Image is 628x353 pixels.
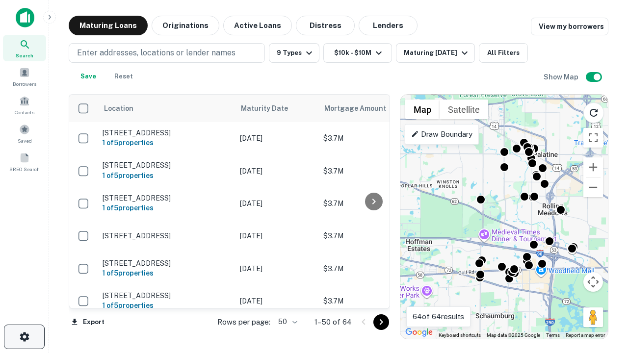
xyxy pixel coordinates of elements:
[3,149,46,175] a: SREO Search
[240,166,314,176] p: [DATE]
[240,263,314,274] p: [DATE]
[566,332,605,338] a: Report a map error
[103,300,230,311] h6: 1 of 5 properties
[240,296,314,306] p: [DATE]
[3,120,46,147] a: Saved
[403,326,435,339] img: Google
[77,47,235,59] p: Enter addresses, locations or lender names
[103,268,230,278] h6: 1 of 5 properties
[3,63,46,90] a: Borrowers
[103,291,230,300] p: [STREET_ADDRESS]
[487,332,540,338] span: Map data ©2025 Google
[73,67,104,86] button: Save your search to get updates of matches that match your search criteria.
[103,128,230,137] p: [STREET_ADDRESS]
[103,161,230,170] p: [STREET_ADDRESS]
[405,100,440,119] button: Show street map
[240,133,314,144] p: [DATE]
[324,102,399,114] span: Mortgage Amount
[323,230,421,241] p: $3.7M
[400,95,608,339] div: 0 0
[296,16,355,35] button: Distress
[396,43,475,63] button: Maturing [DATE]
[323,296,421,306] p: $3.7M
[323,166,421,176] p: $3.7M
[359,16,418,35] button: Lenders
[544,72,580,82] h6: Show Map
[413,311,464,323] p: 64 of 64 results
[13,80,36,88] span: Borrowers
[152,16,219,35] button: Originations
[15,108,34,116] span: Contacts
[240,198,314,209] p: [DATE]
[240,230,314,241] p: [DATE]
[439,332,481,339] button: Keyboard shortcuts
[103,202,230,213] h6: 1 of 5 properties
[583,128,603,148] button: Toggle fullscreen view
[404,47,471,59] div: Maturing [DATE]
[18,137,32,145] span: Saved
[411,128,472,140] p: Draw Boundary
[323,198,421,209] p: $3.7M
[583,157,603,177] button: Zoom in
[103,137,230,148] h6: 1 of 5 properties
[583,102,604,123] button: Reload search area
[440,100,488,119] button: Show satellite imagery
[69,16,148,35] button: Maturing Loans
[103,231,230,240] p: [STREET_ADDRESS]
[16,8,34,27] img: capitalize-icon.png
[274,315,299,329] div: 50
[223,16,292,35] button: Active Loans
[217,316,270,328] p: Rows per page:
[583,307,603,327] button: Drag Pegman onto the map to open Street View
[16,51,33,59] span: Search
[314,316,352,328] p: 1–50 of 64
[373,314,389,330] button: Go to next page
[531,18,608,35] a: View my borrowers
[583,177,603,197] button: Zoom out
[323,43,392,63] button: $10k - $10M
[103,170,230,181] h6: 1 of 5 properties
[69,315,107,329] button: Export
[323,133,421,144] p: $3.7M
[241,102,301,114] span: Maturity Date
[108,67,139,86] button: Reset
[103,194,230,202] p: [STREET_ADDRESS]
[269,43,319,63] button: 9 Types
[323,263,421,274] p: $3.7M
[479,43,528,63] button: All Filters
[104,102,133,114] span: Location
[9,165,40,173] span: SREO Search
[579,243,628,290] iframe: Chat Widget
[103,259,230,268] p: [STREET_ADDRESS]
[69,43,265,63] button: Enter addresses, locations or lender names
[546,332,560,338] a: Terms (opens in new tab)
[3,35,46,61] a: Search
[98,95,235,122] th: Location
[403,326,435,339] a: Open this area in Google Maps (opens a new window)
[318,95,426,122] th: Mortgage Amount
[235,95,318,122] th: Maturity Date
[3,92,46,118] a: Contacts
